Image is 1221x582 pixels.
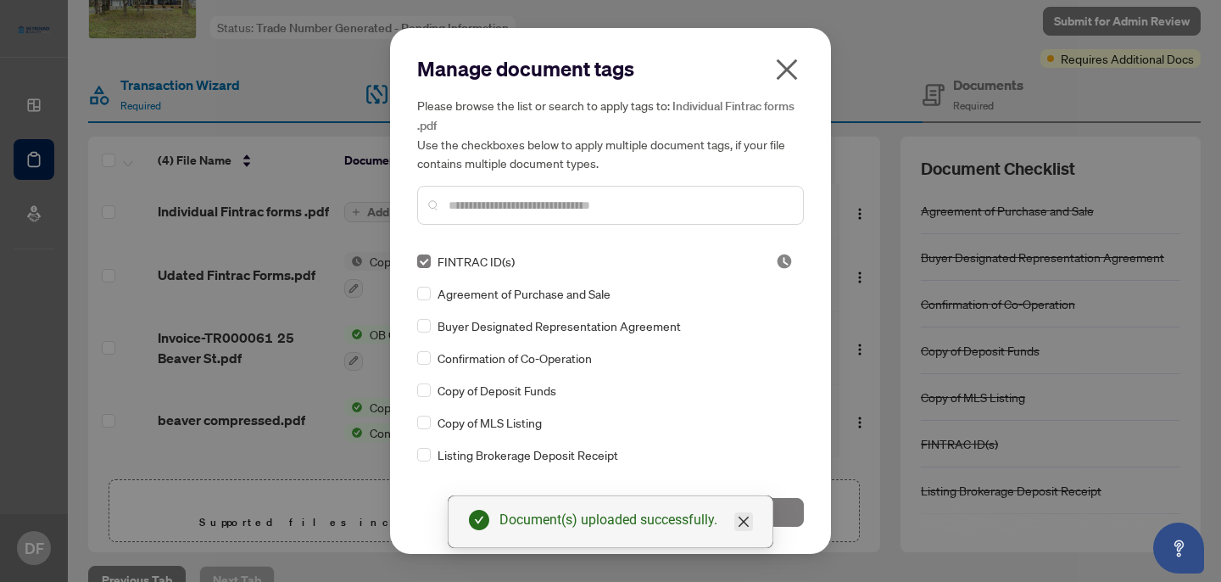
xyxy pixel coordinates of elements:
[438,284,610,303] span: Agreement of Purchase and Sale
[499,510,752,530] div: Document(s) uploaded successfully.
[776,253,793,270] img: status
[773,56,800,83] span: close
[417,498,605,527] button: Cancel
[776,253,793,270] span: Pending Review
[469,510,489,530] span: check-circle
[438,381,556,400] span: Copy of Deposit Funds
[438,349,592,367] span: Confirmation of Co-Operation
[438,252,515,271] span: FINTRAC ID(s)
[417,55,804,82] h2: Manage document tags
[734,512,753,531] a: Close
[417,96,804,172] h5: Please browse the list or search to apply tags to: Use the checkboxes below to apply multiple doc...
[1153,523,1204,574] button: Open asap
[438,445,618,464] span: Listing Brokerage Deposit Receipt
[737,515,750,529] span: close
[438,413,542,432] span: Copy of MLS Listing
[438,316,681,335] span: Buyer Designated Representation Agreement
